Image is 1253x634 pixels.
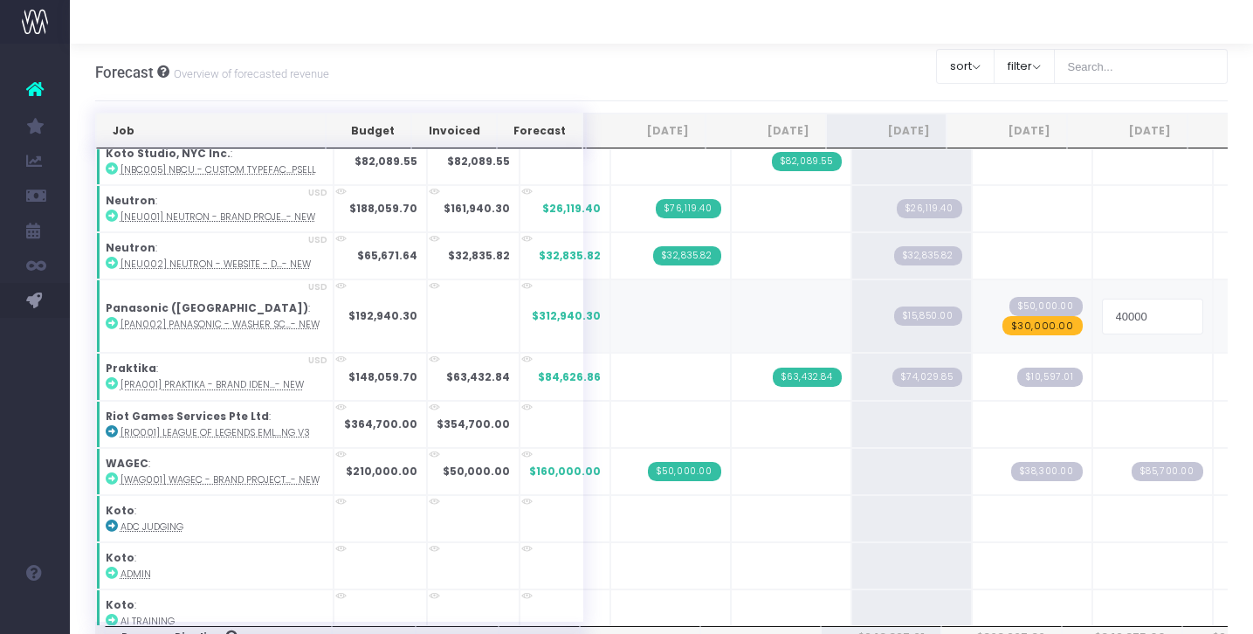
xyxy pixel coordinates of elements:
[120,426,310,439] abbr: [RIO001] League of Legends EML Branding V3
[106,361,156,376] strong: Praktika
[443,464,510,479] strong: $50,000.00
[96,353,334,400] td: :
[96,495,334,542] td: :
[892,368,962,387] span: Streamtime Draft Invoice: null – [PRA001] Praktika - Brand Identity - Brand - New - 2
[106,503,134,518] strong: Koto
[1067,114,1188,148] th: Oct 25: activate to sort column ascending
[106,597,134,612] strong: Koto
[96,114,327,148] th: Job: activate to sort column ascending
[120,520,183,534] abbr: ADC Judging
[106,300,308,315] strong: Panasonic ([GEOGRAPHIC_DATA])
[947,114,1067,148] th: Sep 25: activate to sort column ascending
[1009,297,1083,316] span: Streamtime Draft Invoice: null – [PAN002] Panasonic - Washer Screen - Digital - NEW - 2
[308,233,327,246] span: USD
[1017,368,1083,387] span: Streamtime Draft Invoice: null – [PRA001] Praktika - Brand Identity - Brand - New - 3
[326,114,411,148] th: Budget
[106,409,269,424] strong: Riot Games Services Pte Ltd
[1132,462,1203,481] span: Streamtime Draft Invoice: null – [WAGE001] WAGEC - Brand Project - Brand - New - 1
[106,456,148,471] strong: WAGEC
[120,163,316,176] abbr: [NBC005] NBCU - Custom Typeface - Brand - Upsell
[96,138,334,185] td: :
[1011,462,1083,481] span: Streamtime Draft Invoice: null – [WAGE001] WAGEC - Brand Project - Brand - New
[106,193,155,208] strong: Neutron
[1054,49,1229,84] input: Search...
[120,473,320,486] abbr: [WAG001] WAGEC - Brand Project - Brand - New
[1002,316,1083,335] span: wayahead Revenue Forecast Item
[826,114,947,148] th: Aug 25: activate to sort column ascending
[120,210,315,224] abbr: [NEU001] Neutron - Brand Project - Brand - New
[96,232,334,279] td: :
[169,64,329,81] small: Overview of forecasted revenue
[653,246,721,265] span: Streamtime Invoice: 081 – [NEU002] Neutron - Website - Digital - 1
[529,464,601,479] span: $160,000.00
[120,615,175,628] abbr: AI Training
[96,448,334,495] td: :
[539,248,601,264] span: $32,835.82
[106,550,134,565] strong: Koto
[411,114,497,148] th: Invoiced
[96,401,334,448] td: :
[95,64,154,81] span: Forecast
[706,114,826,148] th: Jul 25: activate to sort column ascending
[497,114,582,148] th: Forecast
[308,280,327,293] span: USD
[648,462,721,481] span: Streamtime Invoice: 082 – [WAG001] WAGEC - Brand Project
[96,279,334,353] td: :
[308,354,327,367] span: USD
[22,599,48,625] img: images/default_profile_image.png
[120,378,304,391] abbr: [PRA001] Praktika - Brand Identity - Brand - New
[894,246,962,265] span: Streamtime Draft Invoice: null – [NEU002] Neutron - Website - Digital - 2
[586,114,706,148] th: Jun 25: activate to sort column ascending
[773,368,842,387] span: Streamtime Invoice: 084 – [PRA001] Praktika - Brand Identity
[308,186,327,199] span: USD
[120,568,151,581] abbr: Admin
[446,369,510,384] strong: $63,432.84
[96,185,334,232] td: :
[532,308,601,324] span: $312,940.30
[894,307,962,326] span: Streamtime Draft Invoice: null – [PAN002] Panasonic - Washer Screen - Digital - NEW - 1
[936,49,995,84] button: sort
[897,199,962,218] span: Streamtime Draft Invoice: null – [NEU001] Brand Project - Brand - 4
[344,417,417,431] strong: $364,700.00
[447,154,510,169] strong: $82,089.55
[538,369,601,385] span: $84,626.86
[120,318,320,331] abbr: [PAN002] Panasonic - Washer Screen - Digital - NEW
[355,154,417,169] strong: $82,089.55
[348,369,417,384] strong: $148,059.70
[542,201,601,217] span: $26,119.40
[656,199,721,218] span: Streamtime Invoice: 080 – [NEU001] Brand Project - Brand - 3
[444,201,510,216] strong: $161,940.30
[349,201,417,216] strong: $188,059.70
[994,49,1055,84] button: filter
[772,152,842,171] span: Streamtime Invoice: 094 – [NBC005] NBCU - Custom Typeface - 1
[448,248,510,263] strong: $32,835.82
[106,146,231,161] strong: Koto Studio, NYC Inc.
[346,464,417,479] strong: $210,000.00
[348,308,417,323] strong: $192,940.30
[106,240,155,255] strong: Neutron
[120,258,311,271] abbr: [NEU002] Neutron - Website - Digital - New
[96,542,334,589] td: :
[437,417,510,431] strong: $354,700.00
[357,248,417,263] strong: $65,671.64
